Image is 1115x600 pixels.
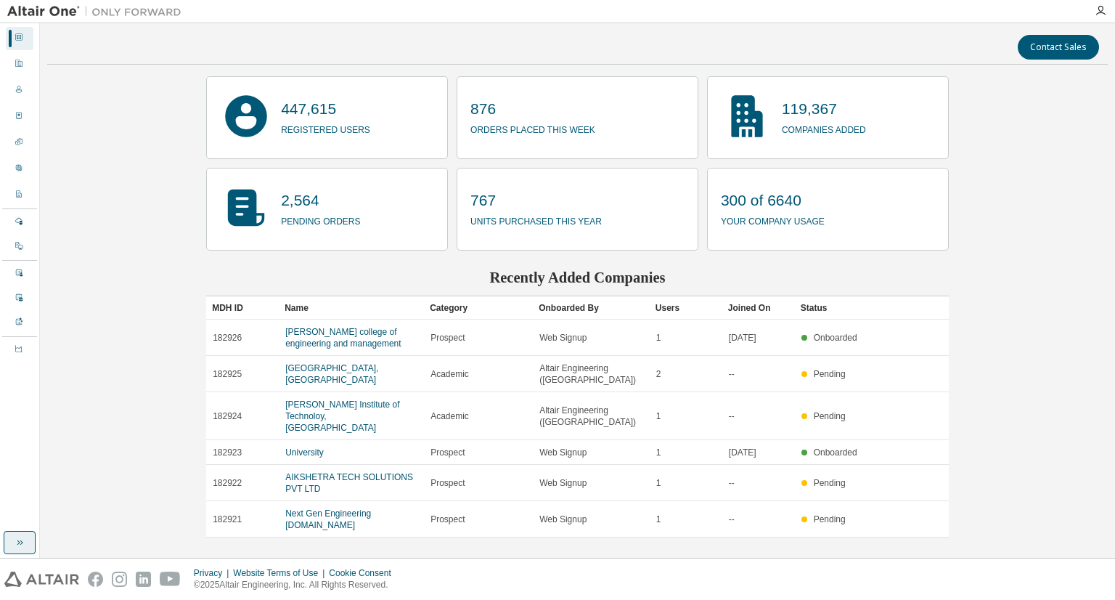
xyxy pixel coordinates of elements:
div: Website Terms of Use [233,567,329,579]
span: 1 [656,514,661,525]
div: Units Usage BI [6,338,33,362]
span: 1 [656,410,661,422]
a: [PERSON_NAME] college of engineering and management [285,327,401,349]
span: Pending [814,411,846,421]
a: [GEOGRAPHIC_DATA], [GEOGRAPHIC_DATA] [285,363,378,385]
a: University [285,447,324,458]
span: 2 [656,368,661,380]
p: 767 [470,190,602,211]
span: 182923 [213,447,242,458]
span: 182926 [213,332,242,344]
a: Next Gen Engineering [DOMAIN_NAME] [285,508,371,530]
div: Name [285,296,418,320]
span: Prospect [430,332,465,344]
img: altair_logo.svg [4,572,79,587]
div: MDH ID [212,296,273,320]
div: Privacy [194,567,233,579]
img: instagram.svg [112,572,127,587]
span: Web Signup [539,477,587,489]
img: Altair One [7,4,189,19]
span: Pending [814,478,846,488]
div: Status [801,296,862,320]
p: 447,615 [281,98,370,120]
span: Web Signup [539,332,587,344]
p: your company usage [721,211,825,228]
div: SKUs [6,131,33,155]
p: companies added [782,120,866,137]
span: 182924 [213,410,242,422]
p: 300 of 6640 [721,190,825,211]
div: Managed [6,211,33,234]
div: On Prem [6,235,33,259]
span: [DATE] [729,447,756,458]
div: Companies [6,53,33,76]
p: 876 [470,98,595,120]
p: pending orders [281,211,360,228]
div: Product Downloads [6,312,33,335]
p: registered users [281,120,370,137]
span: Altair Engineering ([GEOGRAPHIC_DATA]) [539,362,643,386]
div: User Profile [6,158,33,181]
span: 1 [656,447,661,458]
a: AIKSHETRA TECH SOLUTIONS PVT LTD [285,472,413,494]
span: -- [729,410,735,422]
img: facebook.svg [88,572,103,587]
span: Altair Engineering ([GEOGRAPHIC_DATA]) [539,405,643,428]
span: 182925 [213,368,242,380]
span: Prospect [430,447,465,458]
span: -- [729,477,735,489]
span: Web Signup [539,514,587,525]
p: 2,564 [281,190,360,211]
span: Prospect [430,514,465,525]
span: Web Signup [539,447,587,458]
div: Users [655,296,716,320]
span: 182921 [213,514,242,525]
span: Prospect [430,477,465,489]
span: Onboarded [814,333,857,343]
div: Joined On [728,296,789,320]
span: Pending [814,369,846,379]
span: 1 [656,477,661,489]
div: Cookie Consent [329,567,399,579]
div: Dashboard [6,27,33,50]
p: 119,367 [782,98,866,120]
div: Orders [6,105,33,129]
span: -- [729,514,735,525]
a: [PERSON_NAME] Institute of Technoloy, [GEOGRAPHIC_DATA] [285,400,399,433]
p: orders placed this week [470,120,595,137]
div: Onboarded By [539,296,644,320]
p: © 2025 Altair Engineering, Inc. All Rights Reserved. [194,579,400,591]
h2: Recently Added Companies [206,268,949,287]
span: Onboarded [814,447,857,458]
div: User Events [6,262,33,285]
p: units purchased this year [470,211,602,228]
img: linkedin.svg [136,572,151,587]
span: 1 [656,332,661,344]
span: Pending [814,514,846,524]
span: -- [729,368,735,380]
span: [DATE] [729,332,756,344]
span: Academic [430,368,469,380]
img: youtube.svg [160,572,181,587]
div: Users [6,79,33,102]
button: Contact Sales [1018,35,1099,60]
div: Company Profile [6,184,33,207]
span: Academic [430,410,469,422]
div: Category [430,296,527,320]
span: 182922 [213,477,242,489]
div: Company Events [6,287,33,310]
